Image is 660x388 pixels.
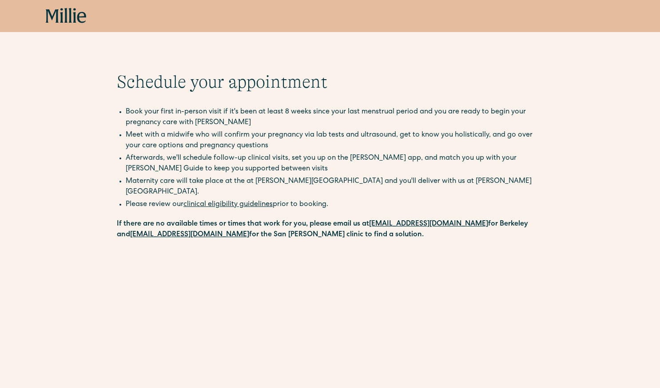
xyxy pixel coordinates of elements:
strong: for the San [PERSON_NAME] clinic to find a solution. [249,231,424,238]
strong: If there are no available times or times that work for you, please email us at [117,221,369,228]
h1: Schedule your appointment [117,71,543,93]
li: Meet with a midwife who will confirm your pregnancy via lab tests and ultrasound, get to know you... [126,130,543,151]
li: Afterwards, we'll schedule follow-up clinical visits, set you up on the [PERSON_NAME] app, and ma... [126,153,543,174]
a: clinical eligibility guidelines [183,201,273,208]
li: Please review our prior to booking. [126,199,543,210]
li: Maternity care will take place at the at [PERSON_NAME][GEOGRAPHIC_DATA] and you'll deliver with u... [126,176,543,198]
a: [EMAIL_ADDRESS][DOMAIN_NAME] [130,231,249,238]
a: [EMAIL_ADDRESS][DOMAIN_NAME] [369,221,488,228]
li: Book your first in-person visit if it's been at least 8 weeks since your last menstrual period an... [126,107,543,128]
